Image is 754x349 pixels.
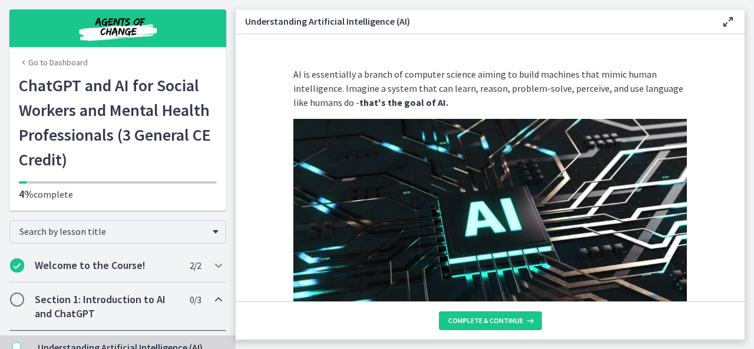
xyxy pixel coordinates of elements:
span: 4% [19,187,34,201]
span: 0 / 3 [190,293,201,307]
p: AI is essentially a branch of computer science aiming to build machines that mimic human intellig... [293,67,687,109]
i: Completed [10,258,24,272]
div: Search by lesson title [9,220,226,244]
span: 2 / 2 [190,258,201,272]
h2: Section 1: Introduction to AI and ChatGPT [35,293,178,321]
span: Search by lesson title [19,225,207,237]
h3: Understanding Artificial Intelligence (AI) [245,14,702,28]
h2: Welcome to the Course! [35,258,178,272]
p: complete [19,187,217,201]
strong: that's the goal of AI. [359,97,448,108]
span: Complete & continue [448,316,523,325]
button: Complete & continue [439,311,542,330]
img: Agents of Change Social Work Test Prep [47,14,188,42]
img: Black_Minimalist_Modern_AI_Robot_Presentation_%281%29.png [293,119,687,340]
a: Go to Dashboard [19,56,88,68]
h1: ChatGPT and AI for Social Workers and Mental Health Professionals (3 General CE Credit) [19,73,217,172]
